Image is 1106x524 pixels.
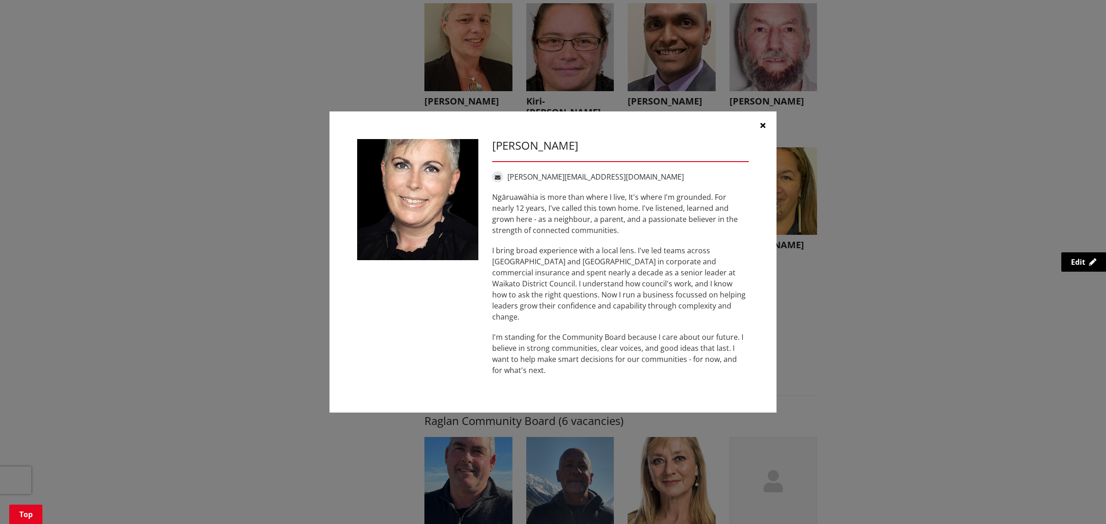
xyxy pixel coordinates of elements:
a: Edit [1061,252,1106,272]
p: I'm standing for the Community Board because I care about our future. I believe in strong communi... [492,332,749,376]
iframe: Messenger Launcher [1064,485,1097,518]
p: Ngāruawāhia is more than where I live, It's where I'm grounded. For nearly 12 years, I've called ... [492,192,749,236]
img: WO-B-NG__PARQUIST_A__WbTRj [357,139,478,260]
a: [PERSON_NAME][EMAIL_ADDRESS][DOMAIN_NAME] [507,172,684,182]
p: I bring broad experience with a local lens. I've led teams across [GEOGRAPHIC_DATA] and [GEOGRAPH... [492,245,749,322]
a: Top [9,505,42,524]
span: Edit [1071,257,1085,267]
h3: [PERSON_NAME] [492,139,749,152]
